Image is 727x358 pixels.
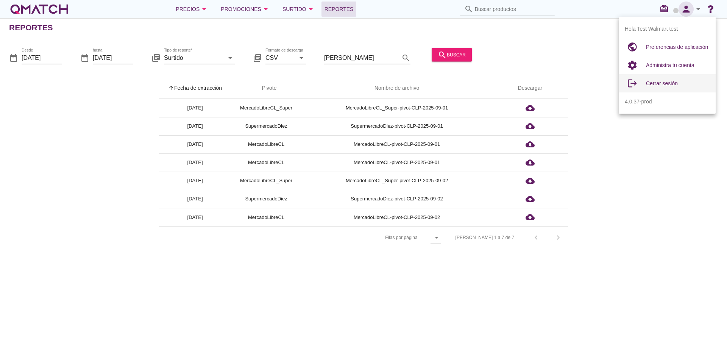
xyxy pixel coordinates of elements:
i: arrow_upward [168,85,174,91]
i: arrow_drop_down [261,5,270,14]
button: Promociones [215,2,276,17]
button: buscar [432,48,472,61]
button: Precios [170,2,215,17]
i: settings [625,58,640,73]
td: [DATE] [159,153,231,172]
input: Buscar productos [475,3,551,15]
td: MercadoLibreCL_Super-pivot-CLP-2025-09-02 [301,172,492,190]
td: MercadoLibreCL-pivot-CLP-2025-09-02 [301,208,492,226]
span: Preferencias de aplicación [646,44,708,50]
div: Promociones [221,5,270,14]
td: MercadoLibreCL [231,153,301,172]
button: Surtido [276,2,321,17]
input: Desde [22,52,62,64]
td: [DATE] [159,172,231,190]
td: SupermercadoDiez-pivot-CLP-2025-09-01 [301,117,492,135]
i: public [625,39,640,55]
a: Reportes [321,2,357,17]
i: search [464,5,473,14]
i: search [401,53,410,62]
th: Pivote: Not sorted. Activate to sort ascending. [231,78,301,99]
i: logout [625,76,640,91]
i: person [679,4,694,14]
td: [DATE] [159,99,231,117]
i: arrow_drop_down [226,53,235,62]
div: Filas por página [309,227,441,249]
i: library_books [151,53,161,62]
div: Precios [176,5,209,14]
td: MercadoLibreCL_Super [231,99,301,117]
i: date_range [9,53,18,62]
i: redeem [660,4,672,13]
td: [DATE] [159,117,231,135]
span: Cerrar sesión [646,80,678,86]
i: arrow_drop_down [200,5,209,14]
i: cloud_download [526,140,535,149]
h2: Reportes [9,22,53,34]
i: cloud_download [526,194,535,203]
i: date_range [80,53,89,62]
td: MercadoLibreCL [231,135,301,153]
td: MercadoLibreCL-pivot-CLP-2025-09-01 [301,153,492,172]
input: Filtrar por texto [324,52,400,64]
i: arrow_drop_down [306,5,315,14]
td: [DATE] [159,190,231,208]
span: 4.0.37-prod [625,98,652,106]
td: MercadoLibreCL-pivot-CLP-2025-09-01 [301,135,492,153]
span: Hola Test Walmart test [625,25,678,33]
th: Descargar: Not sorted. [492,78,568,99]
td: SupermercadoDiez-pivot-CLP-2025-09-02 [301,190,492,208]
input: Tipo de reporte* [164,52,224,64]
i: arrow_drop_down [694,5,703,14]
td: [DATE] [159,208,231,226]
i: cloud_download [526,213,535,222]
div: [PERSON_NAME] 1 a 7 de 7 [456,234,514,241]
i: cloud_download [526,176,535,185]
a: white-qmatch-logo [9,2,70,17]
div: buscar [438,50,466,59]
i: cloud_download [526,103,535,113]
i: arrow_drop_down [432,233,441,242]
input: hasta [93,52,133,64]
th: Fecha de extracción: Sorted ascending. Activate to sort descending. [159,78,231,99]
i: cloud_download [526,122,535,131]
i: arrow_drop_down [297,53,306,62]
td: SupermercadoDiez [231,190,301,208]
input: Formato de descarga [265,52,295,64]
td: [DATE] [159,135,231,153]
td: MercadoLibreCL_Super-pivot-CLP-2025-09-01 [301,99,492,117]
th: Nombre de archivo: Not sorted. [301,78,492,99]
td: MercadoLibreCL_Super [231,172,301,190]
span: Administra tu cuenta [646,62,694,68]
td: SupermercadoDiez [231,117,301,135]
i: library_books [253,53,262,62]
i: search [438,50,447,59]
td: MercadoLibreCL [231,208,301,226]
i: cloud_download [526,158,535,167]
div: Surtido [282,5,315,14]
span: Reportes [324,5,354,14]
